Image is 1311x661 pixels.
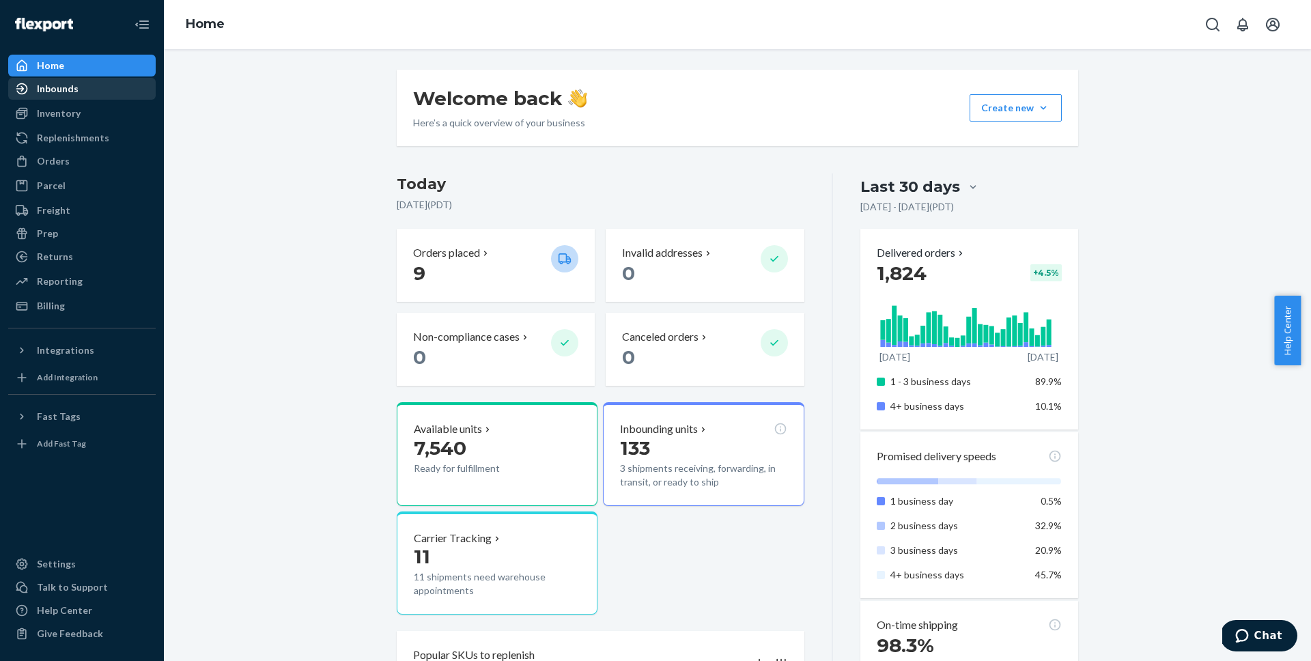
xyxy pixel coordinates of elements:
[877,617,958,633] p: On-time shipping
[37,410,81,423] div: Fast Tags
[8,406,156,427] button: Fast Tags
[413,245,480,261] p: Orders placed
[8,623,156,645] button: Give Feedback
[877,245,966,261] button: Delivered orders
[1035,569,1062,580] span: 45.7%
[890,494,1025,508] p: 1 business day
[1222,620,1297,654] iframe: Opens a widget where you can chat to one of our agents
[37,82,79,96] div: Inbounds
[15,18,73,31] img: Flexport logo
[8,270,156,292] a: Reporting
[397,313,595,386] button: Non-compliance cases 0
[1028,350,1058,364] p: [DATE]
[175,5,236,44] ol: breadcrumbs
[970,94,1062,122] button: Create new
[8,102,156,124] a: Inventory
[622,329,699,345] p: Canceled orders
[413,329,520,345] p: Non-compliance cases
[8,367,156,389] a: Add Integration
[8,433,156,455] a: Add Fast Tag
[397,198,804,212] p: [DATE] ( PDT )
[414,545,430,568] span: 11
[877,262,927,285] span: 1,824
[1035,400,1062,412] span: 10.1%
[1035,376,1062,387] span: 89.9%
[603,402,804,506] button: Inbounding units1333 shipments receiving, forwarding, in transit, or ready to ship
[8,246,156,268] a: Returns
[8,78,156,100] a: Inbounds
[414,436,466,460] span: 7,540
[413,346,426,369] span: 0
[622,262,635,285] span: 0
[37,604,92,617] div: Help Center
[37,299,65,313] div: Billing
[8,553,156,575] a: Settings
[8,55,156,76] a: Home
[890,375,1025,389] p: 1 - 3 business days
[8,339,156,361] button: Integrations
[37,131,109,145] div: Replenishments
[414,531,492,546] p: Carrier Tracking
[8,600,156,621] a: Help Center
[1035,520,1062,531] span: 32.9%
[1199,11,1226,38] button: Open Search Box
[890,399,1025,413] p: 4+ business days
[37,203,70,217] div: Freight
[1030,264,1062,281] div: + 4.5 %
[37,59,64,72] div: Home
[414,462,540,475] p: Ready for fulfillment
[37,250,73,264] div: Returns
[1035,544,1062,556] span: 20.9%
[37,627,103,641] div: Give Feedback
[37,557,76,571] div: Settings
[37,179,66,193] div: Parcel
[186,16,225,31] a: Home
[397,229,595,302] button: Orders placed 9
[8,295,156,317] a: Billing
[413,86,587,111] h1: Welcome back
[620,436,650,460] span: 133
[8,175,156,197] a: Parcel
[860,200,954,214] p: [DATE] - [DATE] ( PDT )
[37,580,108,594] div: Talk to Support
[877,449,996,464] p: Promised delivery speeds
[620,421,698,437] p: Inbounding units
[37,438,86,449] div: Add Fast Tag
[877,634,934,657] span: 98.3%
[1274,296,1301,365] button: Help Center
[37,154,70,168] div: Orders
[1229,11,1256,38] button: Open notifications
[8,576,156,598] button: Talk to Support
[37,371,98,383] div: Add Integration
[606,313,804,386] button: Canceled orders 0
[622,346,635,369] span: 0
[37,275,83,288] div: Reporting
[414,421,482,437] p: Available units
[397,173,804,195] h3: Today
[879,350,910,364] p: [DATE]
[860,176,960,197] div: Last 30 days
[413,262,425,285] span: 9
[37,107,81,120] div: Inventory
[8,199,156,221] a: Freight
[8,223,156,244] a: Prep
[1259,11,1286,38] button: Open account menu
[890,544,1025,557] p: 3 business days
[568,89,587,108] img: hand-wave emoji
[620,462,787,489] p: 3 shipments receiving, forwarding, in transit, or ready to ship
[890,519,1025,533] p: 2 business days
[128,11,156,38] button: Close Navigation
[8,127,156,149] a: Replenishments
[1041,495,1062,507] span: 0.5%
[890,568,1025,582] p: 4+ business days
[413,116,587,130] p: Here’s a quick overview of your business
[397,402,597,506] button: Available units7,540Ready for fulfillment
[622,245,703,261] p: Invalid addresses
[414,570,580,597] p: 11 shipments need warehouse appointments
[397,511,597,615] button: Carrier Tracking1111 shipments need warehouse appointments
[37,227,58,240] div: Prep
[37,343,94,357] div: Integrations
